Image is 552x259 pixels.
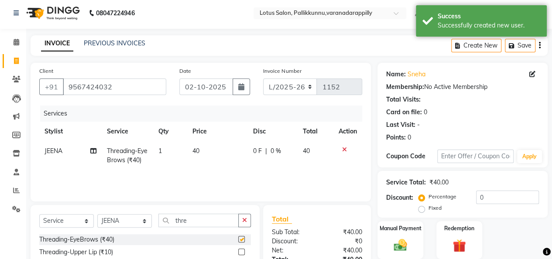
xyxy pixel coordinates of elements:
div: 0 [408,133,411,142]
label: Invoice Number [263,67,301,75]
th: Price [187,122,248,141]
span: Threading-EyeBrows (₹40) [107,147,147,164]
span: 1 [158,147,162,155]
span: 40 [192,147,199,155]
input: Search by Name/Mobile/Email/Code [63,78,166,95]
label: Date [179,67,191,75]
button: Create New [451,39,501,52]
th: Total [298,122,333,141]
a: INVOICE [41,36,73,51]
div: Threading-EyeBrows (₹40) [39,235,114,244]
label: Redemption [444,225,474,232]
div: Threading-Upper Lip (₹10) [39,248,113,257]
div: Services [40,106,369,122]
div: Card on file: [386,108,422,117]
span: 40 [303,147,310,155]
div: Name: [386,70,406,79]
div: Service Total: [386,178,426,187]
div: Points: [386,133,406,142]
div: 0 [424,108,427,117]
button: Apply [517,150,542,163]
input: Enter Offer / Coupon Code [437,150,514,163]
div: Discount: [265,237,317,246]
button: Save [505,39,535,52]
div: Total Visits: [386,95,421,104]
img: _gift.svg [449,238,470,254]
span: JEENA [45,147,62,155]
div: - [417,120,420,129]
input: Search or Scan [158,214,239,227]
div: ₹40.00 [317,228,369,237]
th: Disc [248,122,298,141]
div: No Active Membership [386,82,539,92]
label: Percentage [429,193,456,201]
div: Successfully created new user. [438,21,540,30]
div: Net: [265,246,317,255]
a: Sneha [408,70,425,79]
div: Success [438,12,540,21]
th: Qty [153,122,187,141]
div: Sub Total: [265,228,317,237]
span: | [265,147,267,156]
a: PREVIOUS INVOICES [84,39,145,47]
span: Total [272,215,292,224]
span: 0 % [271,147,281,156]
label: Manual Payment [380,225,422,232]
div: Membership: [386,82,424,92]
div: Coupon Code [386,152,437,161]
label: Client [39,67,53,75]
div: ₹40.00 [317,246,369,255]
div: Last Visit: [386,120,415,129]
span: 0 F [253,147,262,156]
img: _cash.svg [390,238,411,253]
b: 08047224946 [96,1,134,25]
div: ₹40.00 [429,178,449,187]
div: Discount: [386,193,413,202]
th: Action [333,122,362,141]
label: Fixed [429,204,442,212]
th: Stylist [39,122,102,141]
div: ₹0 [317,237,369,246]
th: Service [102,122,153,141]
button: +91 [39,78,64,95]
img: logo [22,1,82,25]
